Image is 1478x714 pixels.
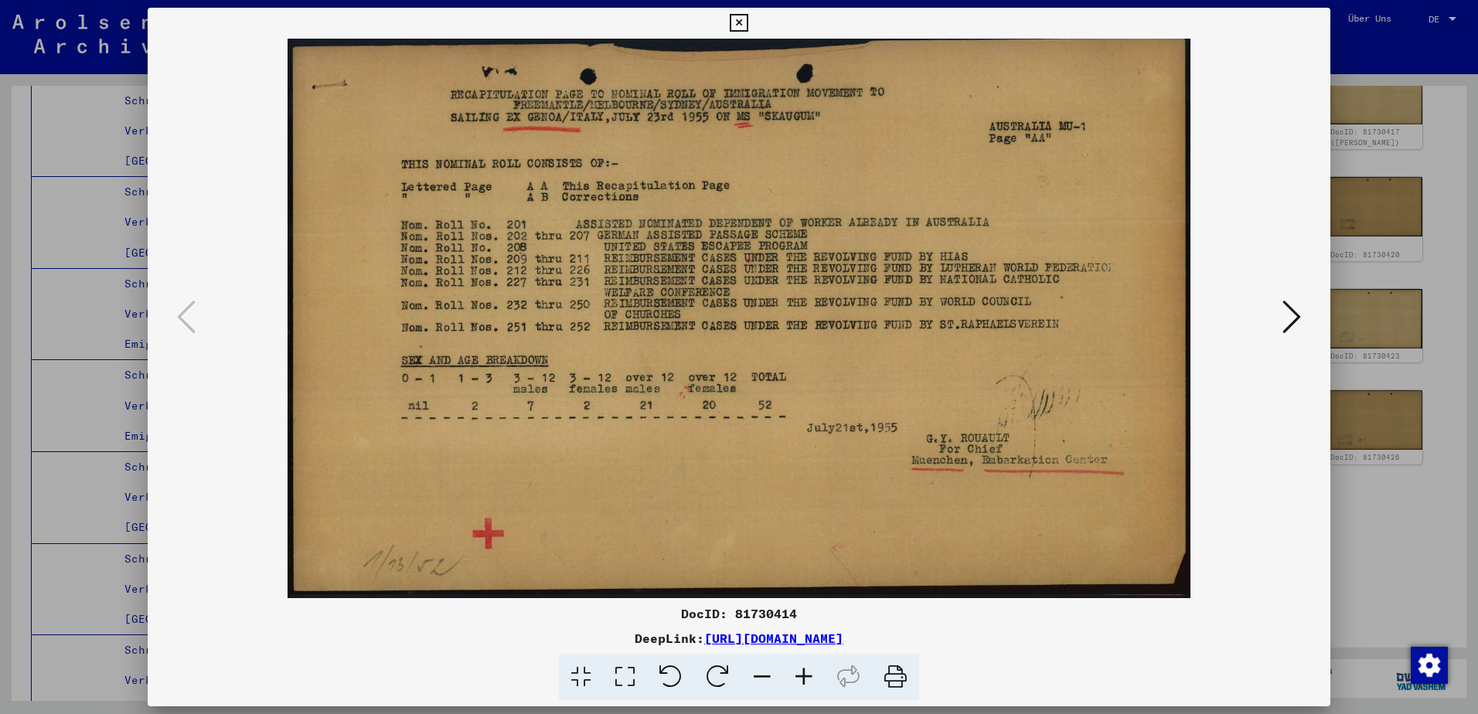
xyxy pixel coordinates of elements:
[704,631,843,646] a: [URL][DOMAIN_NAME]
[148,604,1330,623] div: DocID: 81730414
[200,39,1278,598] img: 001.jpg
[148,629,1330,648] div: DeepLink:
[1411,647,1448,684] img: Zustimmung ändern
[1410,646,1447,683] div: Zustimmung ändern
